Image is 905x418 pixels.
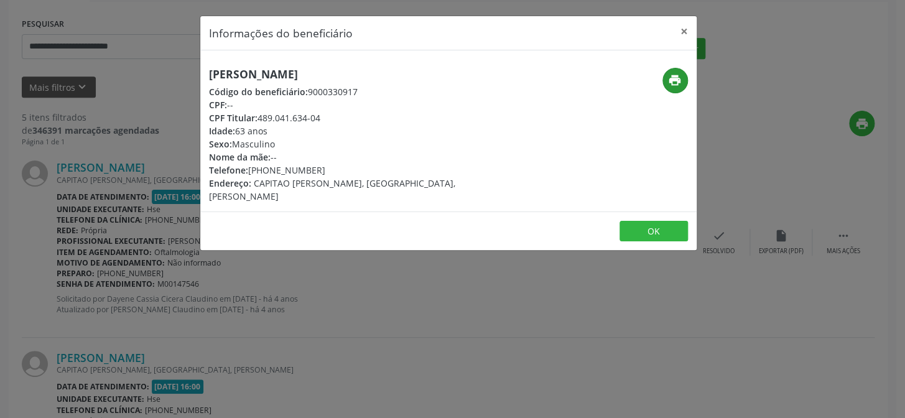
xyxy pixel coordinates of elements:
h5: [PERSON_NAME] [209,68,522,81]
span: Código do beneficiário: [209,86,308,98]
button: print [662,68,688,93]
i: print [668,73,682,87]
span: Endereço: [209,177,251,189]
span: CPF Titular: [209,112,258,124]
div: 9000330917 [209,85,522,98]
div: Masculino [209,137,522,151]
span: CPF: [209,99,227,111]
span: Nome da mãe: [209,151,271,163]
div: 63 anos [209,124,522,137]
div: 489.041.634-04 [209,111,522,124]
h5: Informações do beneficiário [209,25,353,41]
span: Idade: [209,125,235,137]
div: [PHONE_NUMBER] [209,164,522,177]
div: -- [209,98,522,111]
span: CAPITAO [PERSON_NAME], [GEOGRAPHIC_DATA], [PERSON_NAME] [209,177,455,202]
button: OK [620,221,688,242]
button: Close [672,16,697,47]
span: Sexo: [209,138,232,150]
div: -- [209,151,522,164]
span: Telefone: [209,164,248,176]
